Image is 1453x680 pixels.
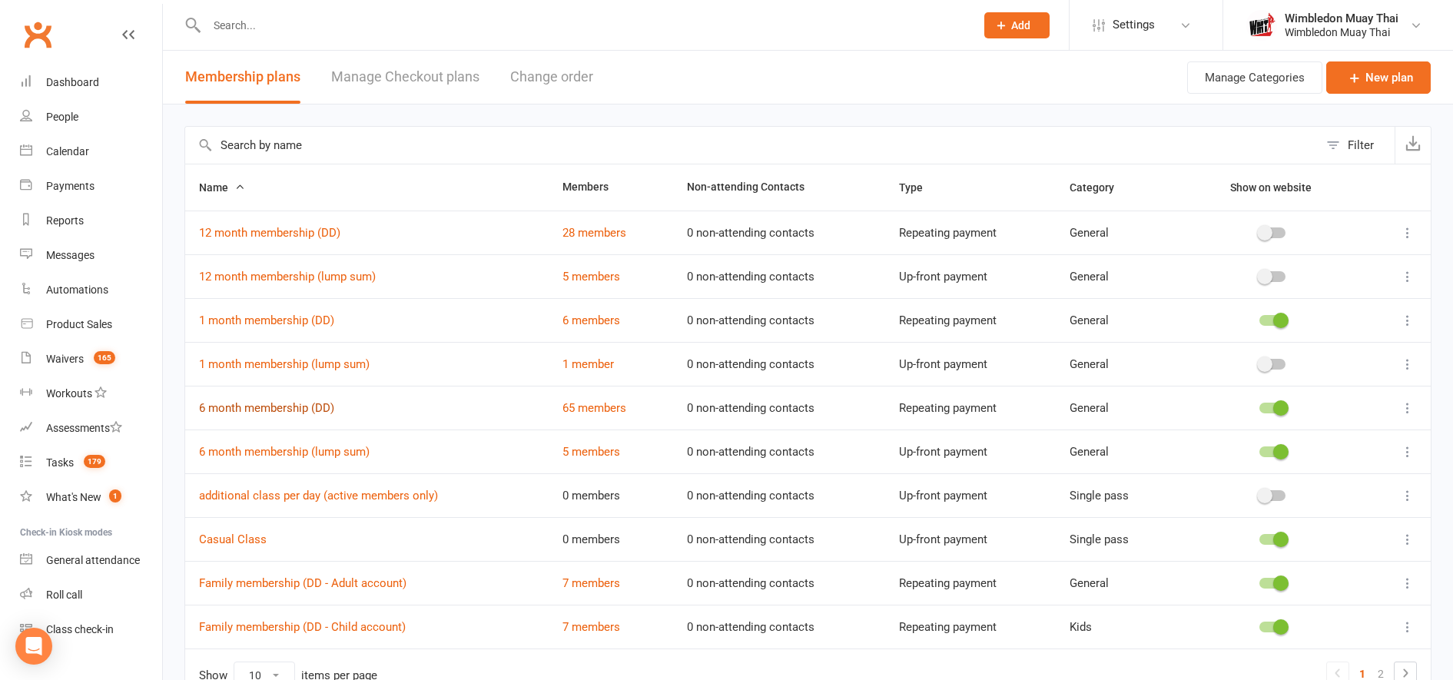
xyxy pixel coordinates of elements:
[562,357,614,371] a: 1 member
[46,623,114,635] div: Class check-in
[1070,178,1131,197] button: Category
[673,298,884,342] td: 0 non-attending contacts
[18,15,57,54] a: Clubworx
[20,612,162,647] a: Class kiosk mode
[1056,342,1177,386] td: General
[46,111,78,123] div: People
[46,353,84,365] div: Waivers
[885,386,1056,430] td: Repeating payment
[899,178,940,197] button: Type
[673,342,884,386] td: 0 non-attending contacts
[20,238,162,273] a: Messages
[20,273,162,307] a: Automations
[1216,178,1329,197] button: Show on website
[46,76,99,88] div: Dashboard
[510,51,593,104] button: Change order
[46,145,89,158] div: Calendar
[1246,10,1277,41] img: thumb_image1638500057.png
[885,298,1056,342] td: Repeating payment
[20,480,162,515] a: What's New1
[46,387,92,400] div: Workouts
[885,254,1056,298] td: Up-front payment
[1113,8,1155,42] span: Settings
[562,313,620,327] a: 6 members
[199,532,267,546] a: Casual Class
[46,249,95,261] div: Messages
[885,605,1056,648] td: Repeating payment
[1070,181,1131,194] span: Category
[46,318,112,330] div: Product Sales
[199,181,245,194] span: Name
[885,473,1056,517] td: Up-front payment
[1056,473,1177,517] td: Single pass
[199,357,370,371] a: 1 month membership (lump sum)
[46,589,82,601] div: Roll call
[46,422,122,434] div: Assessments
[549,164,673,211] th: Members
[673,430,884,473] td: 0 non-attending contacts
[20,169,162,204] a: Payments
[1056,517,1177,561] td: Single pass
[899,181,940,194] span: Type
[94,351,115,364] span: 165
[1285,25,1398,39] div: Wimbledon Muay Thai
[199,445,370,459] a: 6 month membership (lump sum)
[1326,61,1431,94] a: New plan
[20,411,162,446] a: Assessments
[673,386,884,430] td: 0 non-attending contacts
[1319,127,1395,164] button: Filter
[1230,181,1312,194] span: Show on website
[673,517,884,561] td: 0 non-attending contacts
[199,489,438,503] a: additional class per day (active members only)
[46,456,74,469] div: Tasks
[549,473,673,517] td: 0 members
[562,445,620,459] a: 5 members
[20,543,162,578] a: General attendance kiosk mode
[15,628,52,665] div: Open Intercom Messenger
[84,455,105,468] span: 179
[1056,605,1177,648] td: Kids
[1056,298,1177,342] td: General
[202,15,964,36] input: Search...
[199,620,406,634] a: Family membership (DD - Child account)
[46,180,95,192] div: Payments
[199,576,406,590] a: Family membership (DD - Adult account)
[1285,12,1398,25] div: Wimbledon Muay Thai
[20,204,162,238] a: Reports
[20,307,162,342] a: Product Sales
[562,226,626,240] a: 28 members
[673,473,884,517] td: 0 non-attending contacts
[20,578,162,612] a: Roll call
[562,620,620,634] a: 7 members
[185,51,300,104] button: Membership plans
[185,127,1319,164] input: Search by name
[20,342,162,376] a: Waivers 165
[1056,430,1177,473] td: General
[885,430,1056,473] td: Up-front payment
[20,134,162,169] a: Calendar
[199,178,245,197] button: Name
[562,576,620,590] a: 7 members
[199,270,376,284] a: 12 month membership (lump sum)
[20,65,162,100] a: Dashboard
[1056,561,1177,605] td: General
[673,561,884,605] td: 0 non-attending contacts
[20,446,162,480] a: Tasks 179
[673,605,884,648] td: 0 non-attending contacts
[1187,61,1322,94] button: Manage Categories
[46,554,140,566] div: General attendance
[1011,19,1030,32] span: Add
[673,254,884,298] td: 0 non-attending contacts
[331,51,479,104] a: Manage Checkout plans
[199,401,334,415] a: 6 month membership (DD)
[199,313,334,327] a: 1 month membership (DD)
[46,214,84,227] div: Reports
[20,376,162,411] a: Workouts
[885,342,1056,386] td: Up-front payment
[549,517,673,561] td: 0 members
[199,226,340,240] a: 12 month membership (DD)
[1056,211,1177,254] td: General
[885,517,1056,561] td: Up-front payment
[673,164,884,211] th: Non-attending Contacts
[562,401,626,415] a: 65 members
